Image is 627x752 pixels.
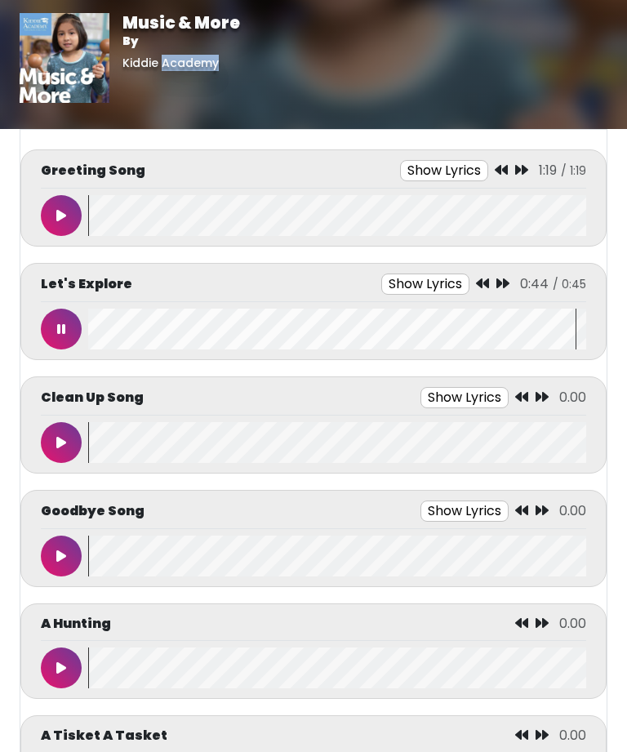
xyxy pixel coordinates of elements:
p: Greeting Song [41,161,145,180]
span: / 0:45 [553,276,586,292]
p: Let's Explore [41,274,132,294]
span: 0:44 [520,274,549,293]
button: Show Lyrics [400,160,488,181]
span: 0.00 [559,614,586,633]
button: Show Lyrics [381,274,469,295]
h6: Kiddie Academy [122,56,240,70]
span: 1:19 [539,161,557,180]
p: A Hunting [41,614,111,634]
p: Clean Up Song [41,388,144,407]
p: A Tisket A Tasket [41,726,167,745]
span: 0.00 [559,501,586,520]
p: Goodbye Song [41,501,145,521]
span: 0.00 [559,726,586,745]
img: 01vrkzCYTteBT1eqlInO [20,13,109,103]
button: Show Lyrics [420,387,509,408]
h1: Music & More [122,13,240,33]
span: 0.00 [559,388,586,407]
span: / 1:19 [561,162,586,179]
p: By [122,33,240,50]
button: Show Lyrics [420,501,509,522]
